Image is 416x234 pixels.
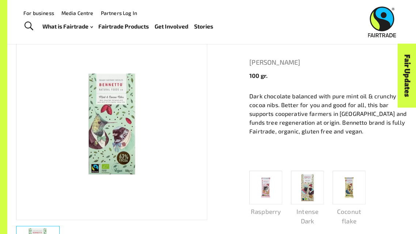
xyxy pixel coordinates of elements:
[333,171,366,226] a: Coconut flake
[333,207,366,226] p: Coconut flake
[98,21,149,31] a: Fairtrade Products
[249,171,282,216] a: Raspberry
[291,207,324,226] p: Intense Dark
[368,7,396,37] img: Fairtrade Australia New Zealand logo
[61,10,94,16] a: Media Centre
[249,57,407,68] a: [PERSON_NAME]
[249,71,407,80] p: 100 gr.
[249,207,282,216] p: Raspberry
[194,21,213,31] a: Stories
[155,21,188,31] a: Get Involved
[101,10,137,16] a: Partners Log In
[42,21,93,31] a: What is Fairtrade
[23,10,54,16] a: For business
[249,92,407,136] p: Dark chocolate balanced with pure mint oil & crunchy cocoa nibs. Better for you and good for all,...
[20,17,38,35] a: Toggle Search
[291,171,324,226] a: Intense Dark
